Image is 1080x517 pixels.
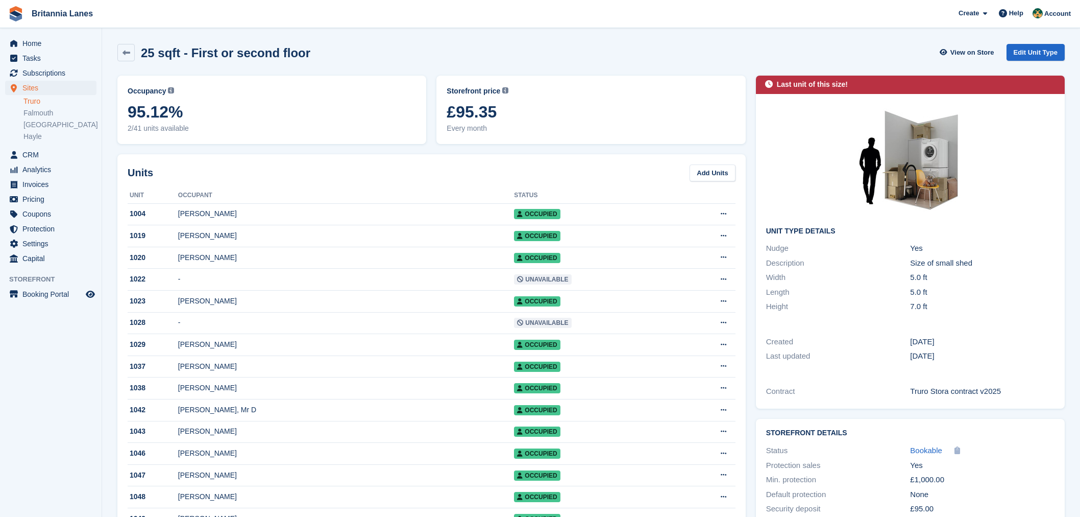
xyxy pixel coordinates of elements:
[22,148,84,162] span: CRM
[766,336,911,348] div: Created
[22,222,84,236] span: Protection
[5,177,96,192] a: menu
[128,405,178,415] div: 1042
[9,274,102,285] span: Storefront
[939,44,998,61] a: View on Store
[766,503,911,515] div: Security deposit
[5,162,96,177] a: menu
[178,339,514,350] div: [PERSON_NAME]
[766,243,911,254] div: Nudge
[128,317,178,328] div: 1028
[447,103,735,121] span: £95.35
[84,288,96,300] a: Preview store
[178,426,514,437] div: [PERSON_NAME]
[5,287,96,301] a: menu
[514,383,560,393] span: Occupied
[128,274,178,285] div: 1022
[178,296,514,307] div: [PERSON_NAME]
[766,474,911,486] div: Min. protection
[910,257,1054,269] div: Size of small shed
[766,429,1054,437] h2: Storefront Details
[22,36,84,51] span: Home
[514,318,571,328] span: Unavailable
[514,340,560,350] span: Occupied
[23,108,96,118] a: Falmouth
[128,165,153,180] h2: Units
[1009,8,1023,18] span: Help
[514,209,560,219] span: Occupied
[5,81,96,95] a: menu
[178,252,514,263] div: [PERSON_NAME]
[128,230,178,241] div: 1019
[514,296,560,307] span: Occupied
[128,296,178,307] div: 1023
[128,339,178,350] div: 1029
[833,104,987,219] img: 25-sqft-unit.jpg
[447,123,735,134] span: Every month
[178,470,514,481] div: [PERSON_NAME]
[766,301,911,313] div: Height
[1033,8,1043,18] img: Nathan Kellow
[910,243,1054,254] div: Yes
[23,132,96,142] a: Hayle
[22,192,84,206] span: Pricing
[910,503,1054,515] div: £95.00
[178,361,514,372] div: [PERSON_NAME]
[766,460,911,472] div: Protection sales
[8,6,23,21] img: stora-icon-8386f47178a22dfd0bd8f6a31ec36ba5ce8667c1dd55bd0f319d3a0aa187defe.svg
[22,51,84,65] span: Tasks
[766,386,911,397] div: Contract
[22,162,84,177] span: Analytics
[1044,9,1071,19] span: Account
[128,103,416,121] span: 95.12%
[22,287,84,301] span: Booking Portal
[910,386,1054,397] div: Truro Stora contract v2025
[5,36,96,51] a: menu
[690,165,735,181] a: Add Units
[514,362,560,372] span: Occupied
[128,252,178,263] div: 1020
[1007,44,1065,61] a: Edit Unit Type
[128,361,178,372] div: 1037
[23,120,96,130] a: [GEOGRAPHIC_DATA]
[766,257,911,269] div: Description
[514,427,560,437] span: Occupied
[910,336,1054,348] div: [DATE]
[178,405,514,415] div: [PERSON_NAME], Mr D
[514,231,560,241] span: Occupied
[766,272,911,284] div: Width
[766,445,911,457] div: Status
[128,426,178,437] div: 1043
[178,230,514,241] div: [PERSON_NAME]
[910,287,1054,298] div: 5.0 ft
[777,79,848,90] div: Last unit of this size!
[128,187,178,204] th: Unit
[766,489,911,501] div: Default protection
[5,192,96,206] a: menu
[178,269,514,291] td: -
[514,492,560,502] span: Occupied
[28,5,97,22] a: Britannia Lanes
[910,460,1054,472] div: Yes
[22,251,84,266] span: Capital
[514,405,560,415] span: Occupied
[950,48,994,58] span: View on Store
[178,208,514,219] div: [PERSON_NAME]
[128,448,178,459] div: 1046
[910,301,1054,313] div: 7.0 ft
[910,445,942,457] a: Bookable
[447,86,500,97] span: Storefront price
[22,177,84,192] span: Invoices
[128,491,178,502] div: 1048
[910,489,1054,501] div: None
[5,237,96,251] a: menu
[514,274,571,285] span: Unavailable
[766,227,1054,236] h2: Unit Type details
[514,471,560,481] span: Occupied
[514,187,675,204] th: Status
[141,46,310,60] h2: 25 sqft - First or second floor
[514,449,560,459] span: Occupied
[23,97,96,106] a: Truro
[22,237,84,251] span: Settings
[5,66,96,80] a: menu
